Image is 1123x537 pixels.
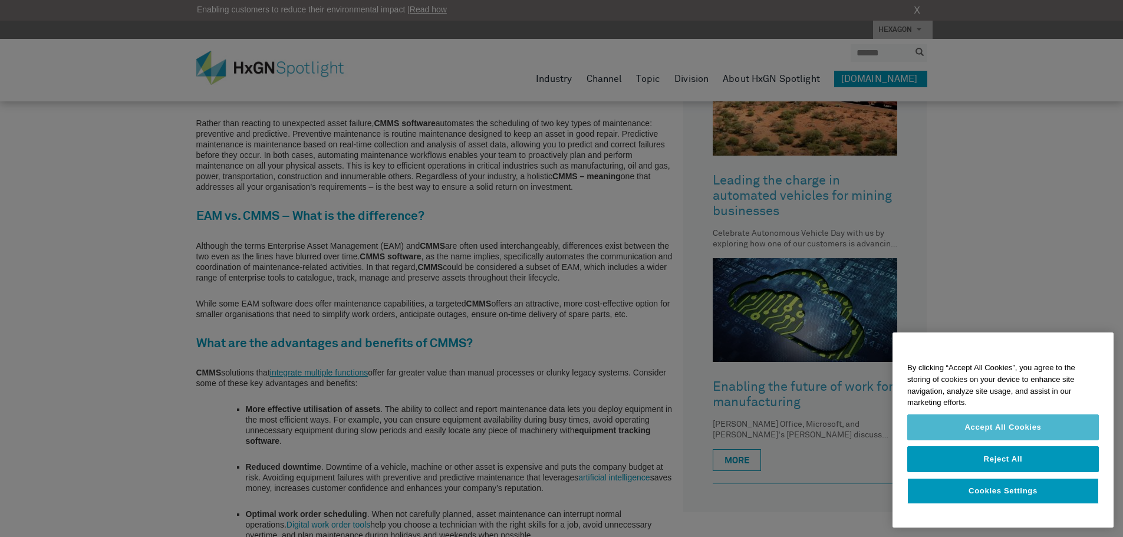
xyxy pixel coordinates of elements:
div: By clicking “Accept All Cookies”, you agree to the storing of cookies on your device to enhance s... [893,356,1114,414]
div: Privacy [893,332,1114,528]
button: Accept All Cookies [907,414,1099,440]
button: Reject All [907,446,1099,472]
button: Cookies Settings [907,478,1099,504]
div: Cookie banner [893,332,1114,528]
